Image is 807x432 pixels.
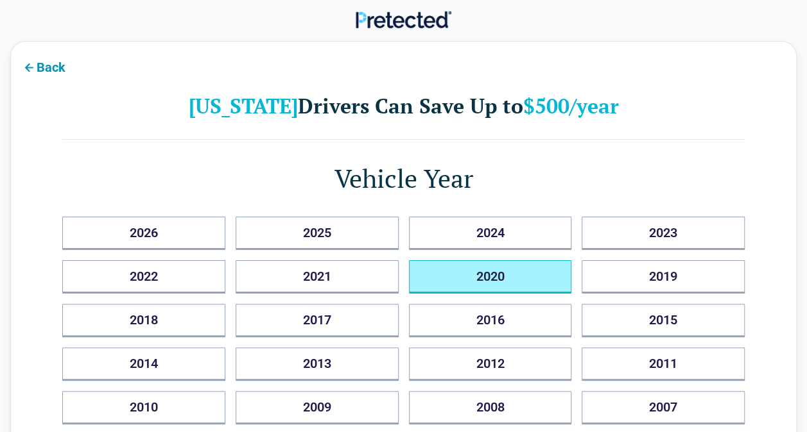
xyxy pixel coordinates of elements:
[62,391,225,424] button: 2010
[582,391,745,424] button: 2007
[62,304,225,337] button: 2018
[582,217,745,250] button: 2023
[236,391,399,424] button: 2009
[409,347,572,381] button: 2012
[62,93,745,119] h2: Drivers Can Save Up to
[523,92,619,119] b: $500/year
[409,304,572,337] button: 2016
[409,391,572,424] button: 2008
[62,260,225,294] button: 2022
[409,260,572,294] button: 2020
[189,92,298,119] b: [US_STATE]
[582,347,745,381] button: 2011
[62,160,745,196] h1: Vehicle Year
[236,304,399,337] button: 2017
[62,217,225,250] button: 2026
[236,347,399,381] button: 2013
[582,260,745,294] button: 2019
[236,260,399,294] button: 2021
[11,52,76,81] button: Back
[582,304,745,337] button: 2015
[236,217,399,250] button: 2025
[409,217,572,250] button: 2024
[62,347,225,381] button: 2014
